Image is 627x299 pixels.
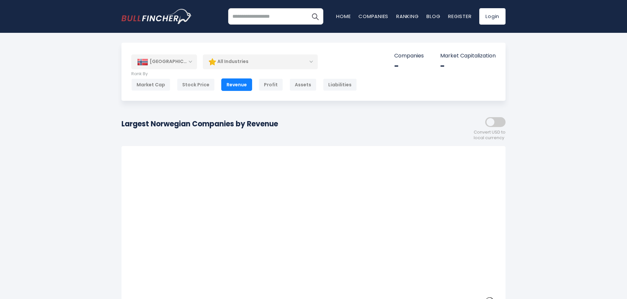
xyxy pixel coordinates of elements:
a: Home [336,13,351,20]
p: Market Capitalization [440,53,496,59]
div: Market Cap [131,78,170,91]
a: Companies [358,13,388,20]
div: Liabilities [323,78,357,91]
div: Stock Price [177,78,215,91]
div: - [394,61,424,71]
h1: Largest Norwegian Companies by Revenue [121,118,278,129]
div: All Industries [203,54,318,69]
a: Blog [426,13,440,20]
div: [GEOGRAPHIC_DATA] [131,54,197,69]
div: Profit [259,78,283,91]
button: Search [307,8,323,25]
div: - [440,61,496,71]
span: Convert USD to local currency [474,130,506,141]
div: Assets [290,78,316,91]
div: Revenue [221,78,252,91]
p: Rank By [131,71,357,77]
a: Login [479,8,506,25]
a: Register [448,13,471,20]
a: Go to homepage [121,9,192,24]
a: Ranking [396,13,419,20]
p: Companies [394,53,424,59]
img: bullfincher logo [121,9,192,24]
